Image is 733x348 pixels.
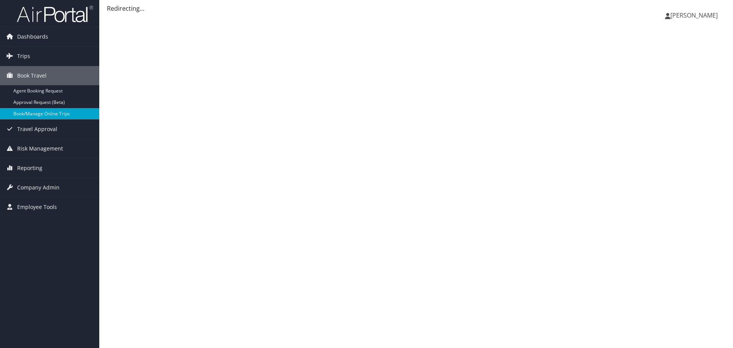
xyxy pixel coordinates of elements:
[17,5,93,23] img: airportal-logo.png
[17,27,48,46] span: Dashboards
[670,11,718,19] span: [PERSON_NAME]
[107,4,725,13] div: Redirecting...
[17,197,57,217] span: Employee Tools
[17,120,57,139] span: Travel Approval
[17,47,30,66] span: Trips
[17,66,47,85] span: Book Travel
[17,159,42,178] span: Reporting
[17,139,63,158] span: Risk Management
[665,4,725,27] a: [PERSON_NAME]
[17,178,60,197] span: Company Admin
